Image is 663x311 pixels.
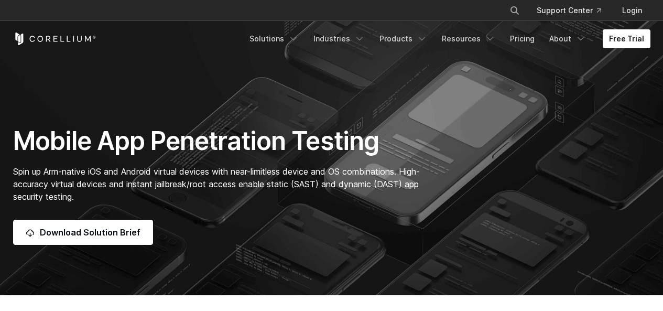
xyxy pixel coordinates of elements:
[614,1,650,20] a: Login
[373,29,433,48] a: Products
[505,1,524,20] button: Search
[543,29,592,48] a: About
[307,29,371,48] a: Industries
[436,29,502,48] a: Resources
[13,166,420,202] span: Spin up Arm-native iOS and Android virtual devices with near-limitless device and OS combinations...
[504,29,541,48] a: Pricing
[243,29,650,48] div: Navigation Menu
[243,29,305,48] a: Solutions
[13,125,431,157] h1: Mobile App Penetration Testing
[13,33,96,45] a: Corellium Home
[603,29,650,48] a: Free Trial
[13,220,153,245] a: Download Solution Brief
[528,1,610,20] a: Support Center
[40,226,140,239] span: Download Solution Brief
[497,1,650,20] div: Navigation Menu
